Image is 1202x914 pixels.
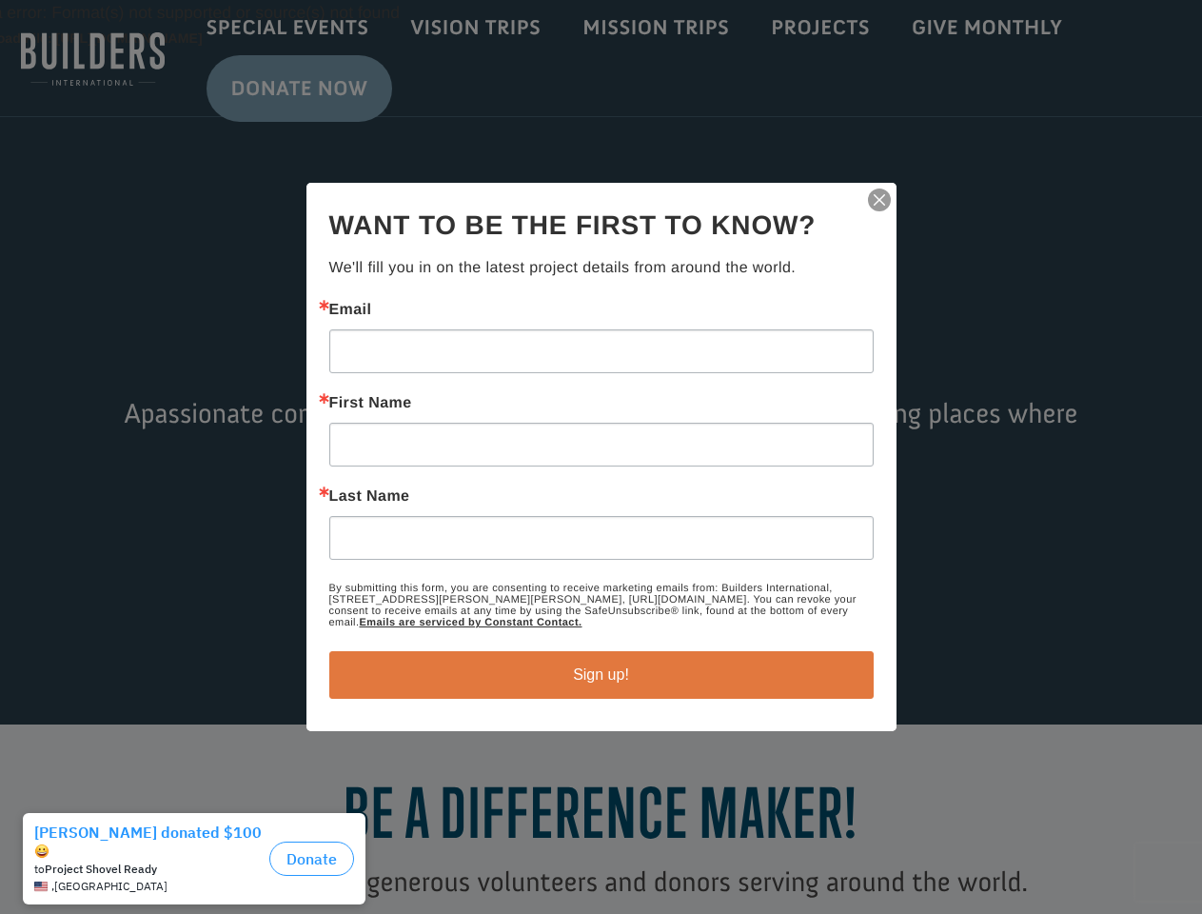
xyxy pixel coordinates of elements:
[329,396,874,411] label: First Name
[34,19,262,57] div: [PERSON_NAME] donated $100
[866,187,893,213] img: ctct-close-x.svg
[329,489,874,505] label: Last Name
[51,76,167,89] span: , [GEOGRAPHIC_DATA]
[329,206,874,246] h2: Want to be the first to know?
[359,617,581,628] a: Emails are serviced by Constant Contact.
[269,38,354,72] button: Donate
[34,76,48,89] img: US.png
[34,59,262,72] div: to
[45,58,157,72] strong: Project Shovel Ready
[329,303,874,318] label: Email
[329,257,874,280] p: We'll fill you in on the latest project details from around the world.
[34,40,49,55] img: emoji grinningFace
[329,583,874,628] p: By submitting this form, you are consenting to receive marketing emails from: Builders Internatio...
[329,651,874,699] button: Sign up!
